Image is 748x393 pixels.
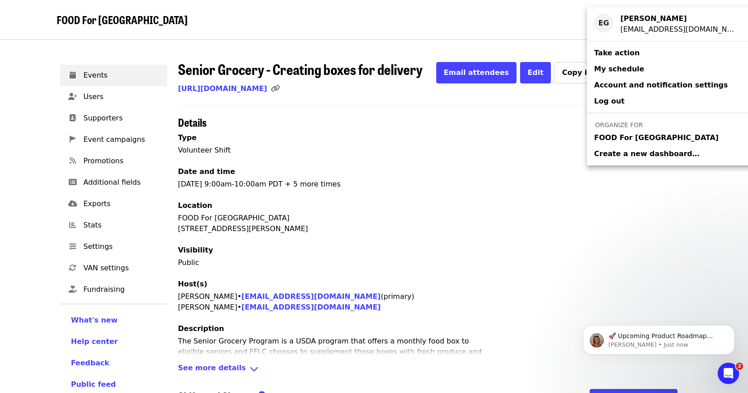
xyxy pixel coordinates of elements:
span: Take action [594,49,640,57]
div: egleason@foodforlanecounty.org [620,24,738,35]
span: Account and notification settings [594,81,728,89]
span: 2 [736,363,743,370]
iframe: Intercom live chat [718,363,739,384]
iframe: Intercom notifications message [570,306,748,369]
span: Organize for [595,121,643,128]
span: My schedule [594,65,644,73]
div: EG [594,13,613,33]
span: Log out [594,97,624,105]
div: Elene Gleason [620,13,738,24]
strong: [PERSON_NAME] [620,14,687,23]
span: FOOD For [GEOGRAPHIC_DATA] [594,132,719,143]
span: Create a new dashboard… [594,149,699,158]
